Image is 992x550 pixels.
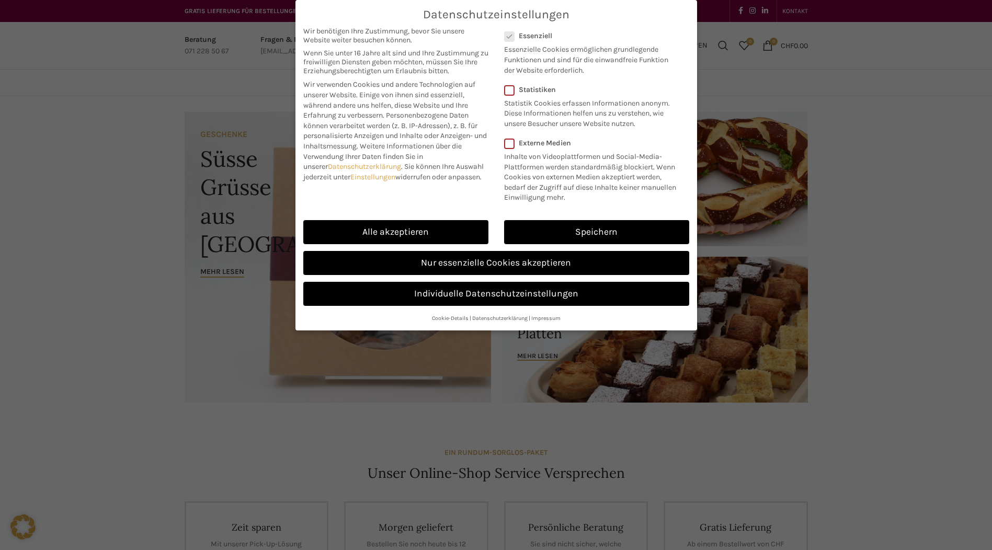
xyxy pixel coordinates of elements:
p: Inhalte von Videoplattformen und Social-Media-Plattformen werden standardmäßig blockiert. Wenn Co... [504,147,682,203]
a: Datenschutzerklärung [472,315,528,322]
span: Weitere Informationen über die Verwendung Ihrer Daten finden Sie in unserer . [303,142,462,171]
a: Speichern [504,220,689,244]
span: Personenbezogene Daten können verarbeitet werden (z. B. IP-Adressen), z. B. für personalisierte A... [303,111,487,151]
a: Cookie-Details [432,315,469,322]
a: Einstellungen [350,173,395,181]
label: Externe Medien [504,139,682,147]
span: Sie können Ihre Auswahl jederzeit unter widerrufen oder anpassen. [303,162,484,181]
label: Essenziell [504,31,676,40]
a: Alle akzeptieren [303,220,488,244]
span: Wir benötigen Ihre Zustimmung, bevor Sie unsere Website weiter besuchen können. [303,27,488,44]
span: Wir verwenden Cookies und andere Technologien auf unserer Website. Einige von ihnen sind essenzie... [303,80,475,120]
a: Impressum [531,315,561,322]
a: Individuelle Datenschutzeinstellungen [303,282,689,306]
a: Datenschutzerklärung [328,162,401,171]
a: Nur essenzielle Cookies akzeptieren [303,251,689,275]
label: Statistiken [504,85,676,94]
span: Datenschutzeinstellungen [423,8,569,21]
p: Essenzielle Cookies ermöglichen grundlegende Funktionen und sind für die einwandfreie Funktion de... [504,40,676,75]
span: Wenn Sie unter 16 Jahre alt sind und Ihre Zustimmung zu freiwilligen Diensten geben möchten, müss... [303,49,488,75]
p: Statistik Cookies erfassen Informationen anonym. Diese Informationen helfen uns zu verstehen, wie... [504,94,676,129]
